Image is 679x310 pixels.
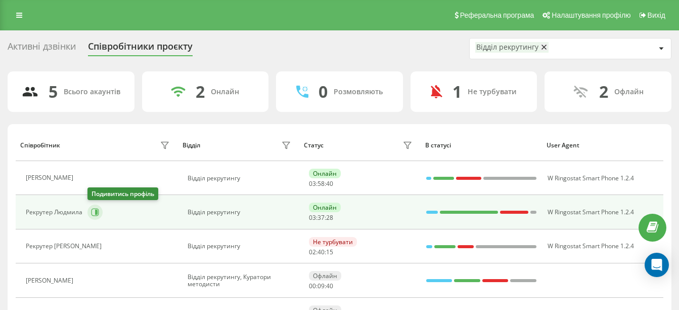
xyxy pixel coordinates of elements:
[599,82,608,101] div: 2
[309,180,333,187] div: : :
[26,243,104,250] div: Рекрутер [PERSON_NAME]
[326,213,333,222] span: 28
[326,282,333,290] span: 40
[26,277,76,284] div: [PERSON_NAME]
[318,179,325,188] span: 58
[468,88,517,96] div: Не турбувати
[425,142,537,149] div: В статусі
[318,213,325,222] span: 37
[318,248,325,256] span: 40
[309,271,341,281] div: Офлайн
[183,142,200,149] div: Відділ
[326,179,333,188] span: 40
[548,208,634,216] span: W Ringostat Smart Phone 1.2.4
[645,253,669,277] div: Open Intercom Messenger
[309,169,341,178] div: Онлайн
[309,282,316,290] span: 00
[26,174,76,181] div: [PERSON_NAME]
[49,82,58,101] div: 5
[88,41,193,57] div: Співробітники проєкту
[309,283,333,290] div: : :
[309,214,333,221] div: : :
[309,179,316,188] span: 03
[548,174,634,182] span: W Ringostat Smart Phone 1.2.4
[648,11,665,19] span: Вихід
[547,142,658,149] div: User Agent
[64,88,120,96] div: Всього акаунтів
[304,142,324,149] div: Статус
[188,209,293,216] div: Відділ рекрутингу
[334,88,383,96] div: Розмовляють
[460,11,534,19] span: Реферальна програма
[318,282,325,290] span: 09
[552,11,630,19] span: Налаштування профілю
[188,243,293,250] div: Відділ рекрутингу
[188,175,293,182] div: Відділ рекрутингу
[309,249,333,256] div: : :
[614,88,644,96] div: Офлайн
[326,248,333,256] span: 15
[20,142,60,149] div: Співробітник
[309,248,316,256] span: 02
[452,82,462,101] div: 1
[188,274,293,288] div: Відділ рекрутингу, Куратори методисти
[8,41,76,57] div: Активні дзвінки
[196,82,205,101] div: 2
[211,88,239,96] div: Онлайн
[87,187,158,200] div: Подивитись профіль
[309,203,341,212] div: Онлайн
[319,82,328,101] div: 0
[26,209,85,216] div: Рекрутер Людмила
[476,43,538,52] div: Відділ рекрутингу
[309,213,316,222] span: 03
[548,242,634,250] span: W Ringostat Smart Phone 1.2.4
[309,237,357,247] div: Не турбувати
